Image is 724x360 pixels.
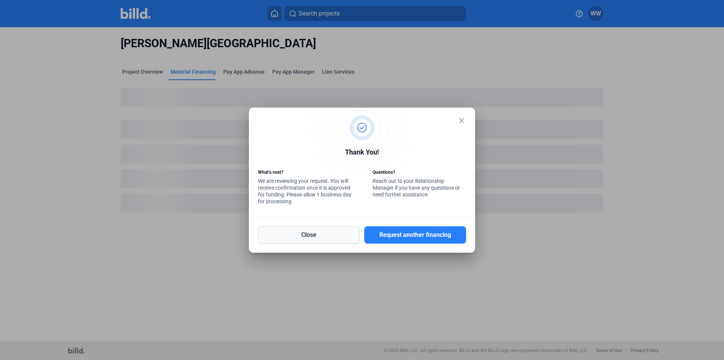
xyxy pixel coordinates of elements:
button: Request another financing [364,226,466,244]
button: Close [258,226,360,244]
div: Thank You! [258,147,466,159]
div: Questions? [373,169,466,178]
div: Reach out to your Relationship Manager if you have any questions or need further assistance. [373,169,466,200]
mat-icon: close [457,116,466,125]
div: What’s next? [258,169,351,178]
div: We are reviewing your request. You will receive confirmation once it is approved for funding. Ple... [258,169,351,207]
